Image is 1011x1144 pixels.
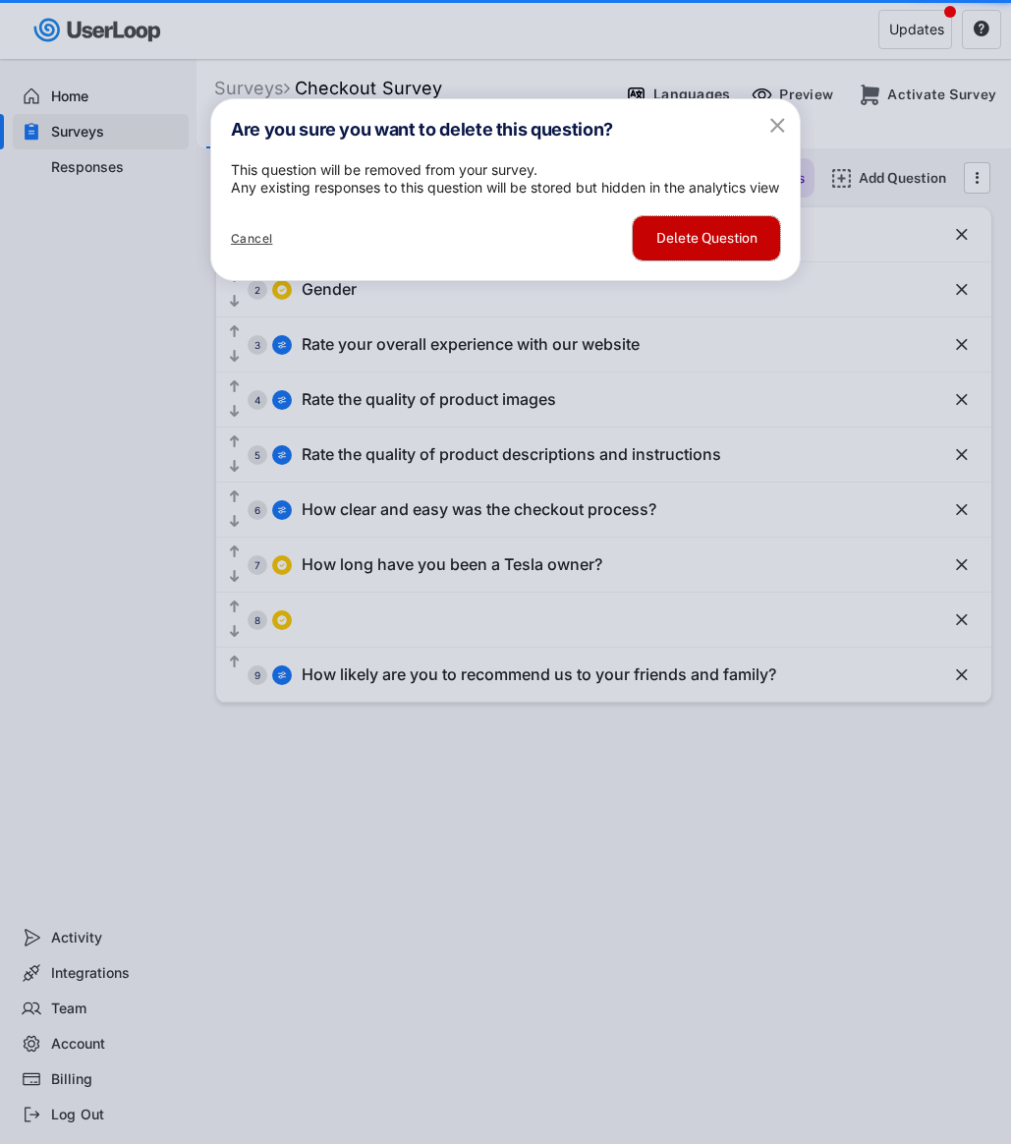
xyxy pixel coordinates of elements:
div: This question will be removed from your survey. Any existing responses to this question will be s... [231,161,780,197]
text:  [770,112,785,137]
button:  [765,113,790,138]
button: Delete Question [633,216,780,260]
div: Cancel [231,231,272,247]
h4: Are you sure you want to delete this question? [231,119,746,142]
